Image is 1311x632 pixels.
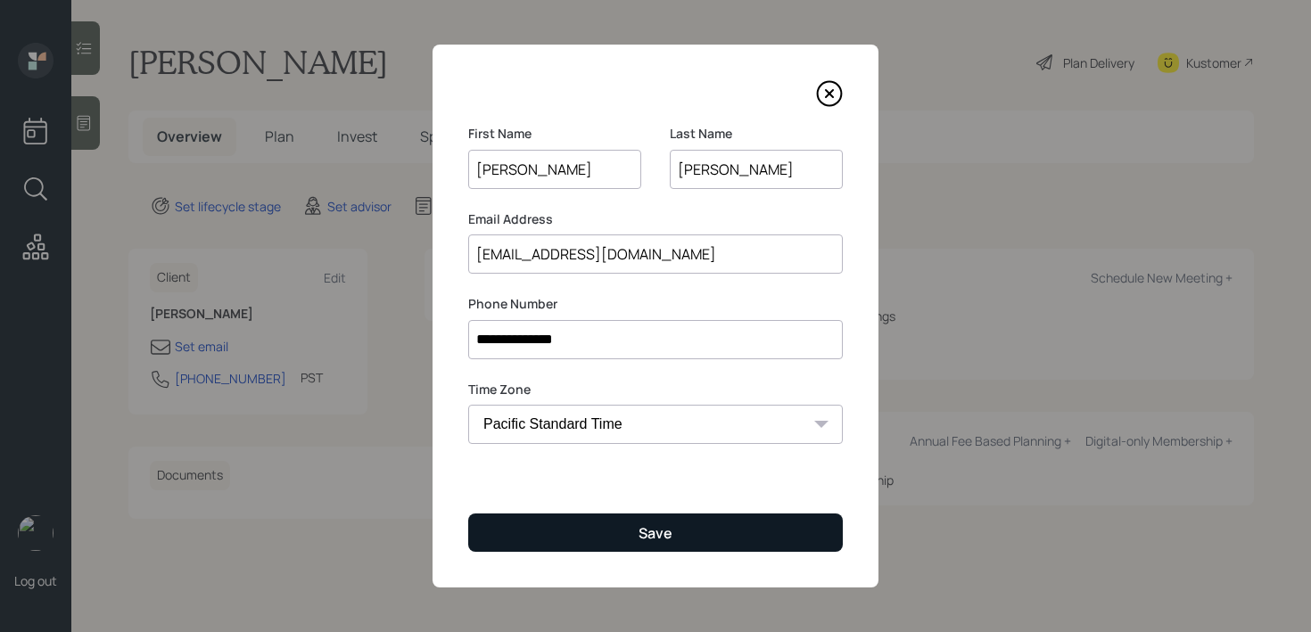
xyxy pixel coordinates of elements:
[639,523,672,543] div: Save
[468,125,641,143] label: First Name
[670,125,843,143] label: Last Name
[468,381,843,398] label: Time Zone
[468,210,843,228] label: Email Address
[468,295,843,313] label: Phone Number
[468,513,843,552] button: Save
